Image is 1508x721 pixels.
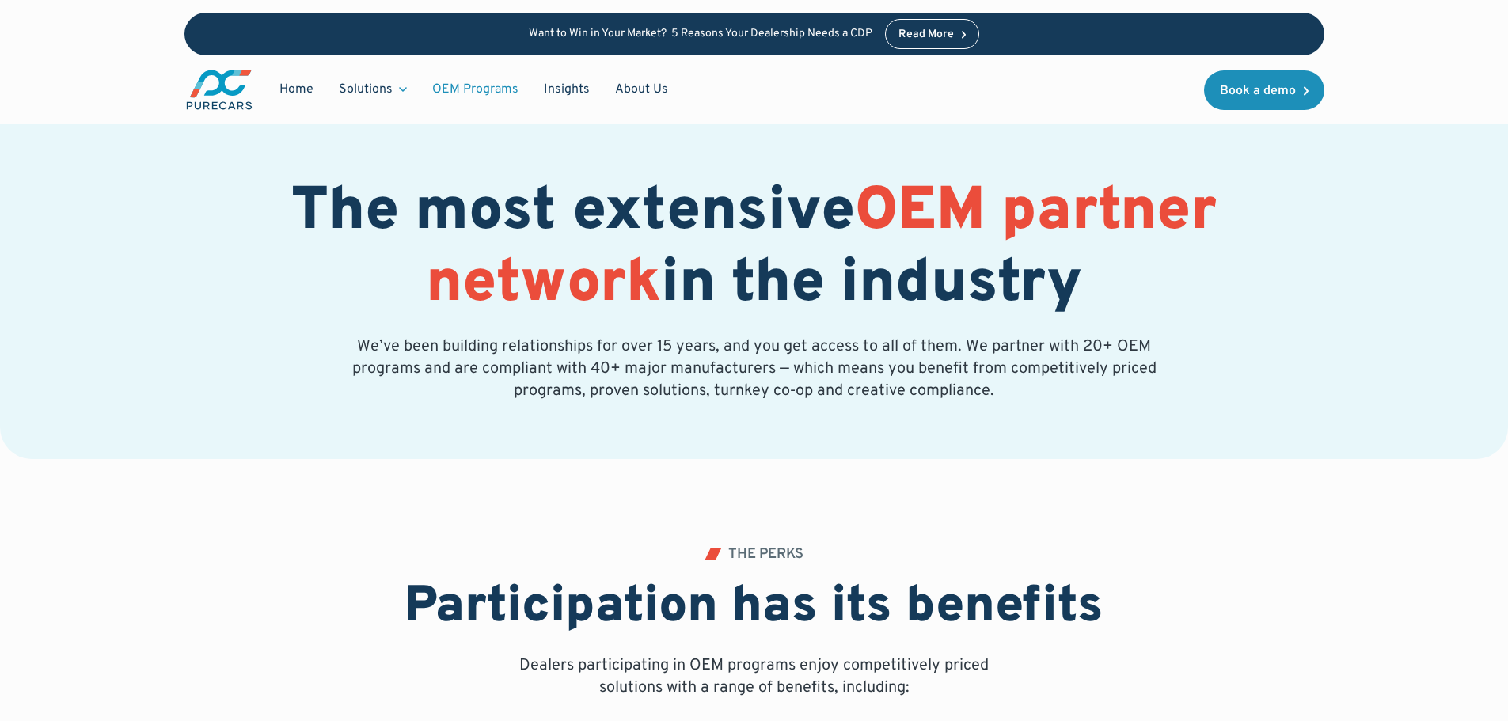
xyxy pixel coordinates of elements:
div: Solutions [326,74,420,104]
p: Dealers participating in OEM programs enjoy competitively priced solutions with a range of benefi... [514,655,995,699]
div: Read More [898,29,954,40]
a: main [184,68,254,112]
div: THE PERKS [728,548,803,562]
div: Book a demo [1220,85,1296,97]
a: Home [267,74,326,104]
a: OEM Programs [420,74,531,104]
a: Book a demo [1204,70,1324,110]
p: Want to Win in Your Market? 5 Reasons Your Dealership Needs a CDP [529,28,872,41]
a: Read More [885,19,980,49]
a: Insights [531,74,602,104]
div: Solutions [339,81,393,98]
p: We’ve been building relationships for over 15 years, and you get access to all of them. We partne... [349,336,1160,402]
span: OEM partner network [426,175,1217,323]
a: About Us [602,74,681,104]
img: purecars logo [184,68,254,112]
h1: The most extensive in the industry [184,177,1324,321]
h2: Participation has its benefits [405,578,1103,639]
